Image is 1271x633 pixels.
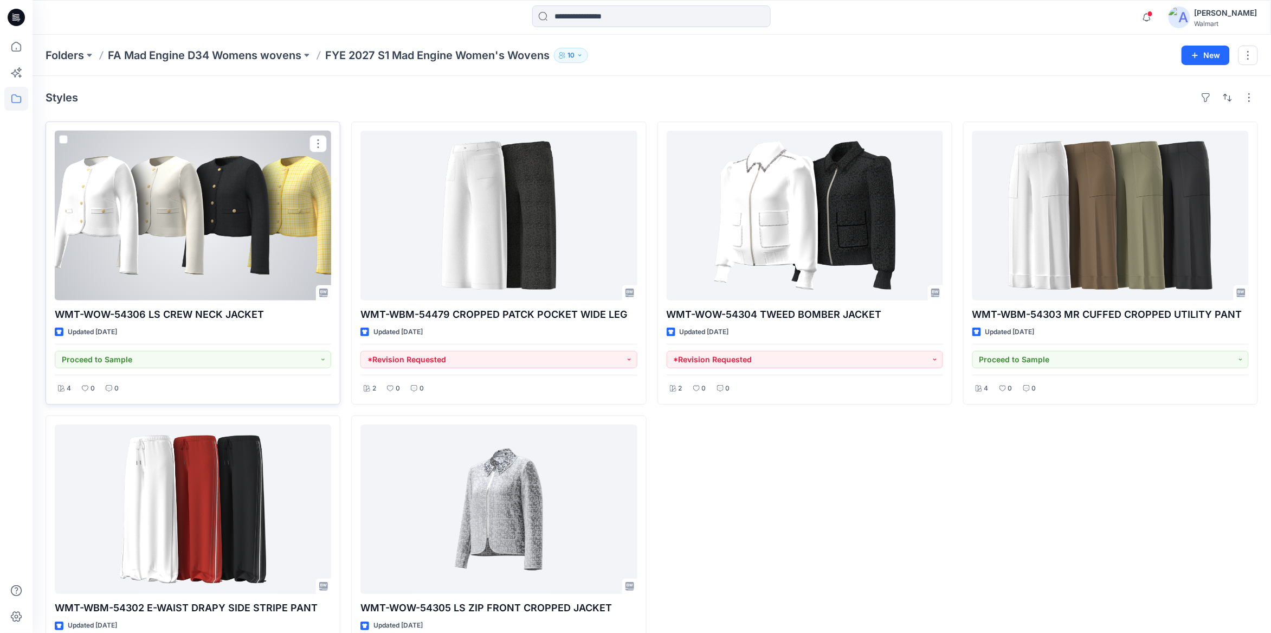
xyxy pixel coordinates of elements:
[420,383,424,394] p: 0
[667,131,943,300] a: WMT-WOW-54304 TWEED BOMBER JACKET
[972,307,1249,322] p: WMT-WBM-54303 MR CUFFED CROPPED UTILITY PANT
[360,425,637,594] a: WMT-WOW-54305 LS ZIP FRONT CROPPED JACKET
[68,620,117,631] p: Updated [DATE]
[55,600,331,616] p: WMT-WBM-54302 E-WAIST DRAPY SIDE STRIPE PANT
[554,48,588,63] button: 10
[679,383,682,394] p: 2
[360,131,637,300] a: WMT-WBM-54479 CROPPED PATCK POCKET WIDE LEG
[667,307,943,322] p: WMT-WOW-54304 TWEED BOMBER JACKET
[567,49,575,61] p: 10
[360,600,637,616] p: WMT-WOW-54305 LS ZIP FRONT CROPPED JACKET
[114,383,119,394] p: 0
[680,327,729,338] p: Updated [DATE]
[1195,20,1257,28] div: Walmart
[67,383,71,394] p: 4
[55,131,331,300] a: WMT-WOW-54306 LS CREW NECK JACKET
[1032,383,1036,394] p: 0
[55,307,331,322] p: WMT-WOW-54306 LS CREW NECK JACKET
[373,620,423,631] p: Updated [DATE]
[984,383,989,394] p: 4
[46,48,84,63] a: Folders
[91,383,95,394] p: 0
[1182,46,1230,65] button: New
[55,425,331,594] a: WMT-WBM-54302 E-WAIST DRAPY SIDE STRIPE PANT
[1008,383,1012,394] p: 0
[360,307,637,322] p: WMT-WBM-54479 CROPPED PATCK POCKET WIDE LEG
[985,327,1035,338] p: Updated [DATE]
[1195,7,1257,20] div: [PERSON_NAME]
[726,383,730,394] p: 0
[325,48,550,63] p: FYE 2027 S1 Mad Engine Women's Wovens
[68,327,117,338] p: Updated [DATE]
[373,327,423,338] p: Updated [DATE]
[108,48,301,63] a: FA Mad Engine D34 Womens wovens
[396,383,400,394] p: 0
[372,383,376,394] p: 2
[972,131,1249,300] a: WMT-WBM-54303 MR CUFFED CROPPED UTILITY PANT
[702,383,706,394] p: 0
[1169,7,1190,28] img: avatar
[46,91,78,104] h4: Styles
